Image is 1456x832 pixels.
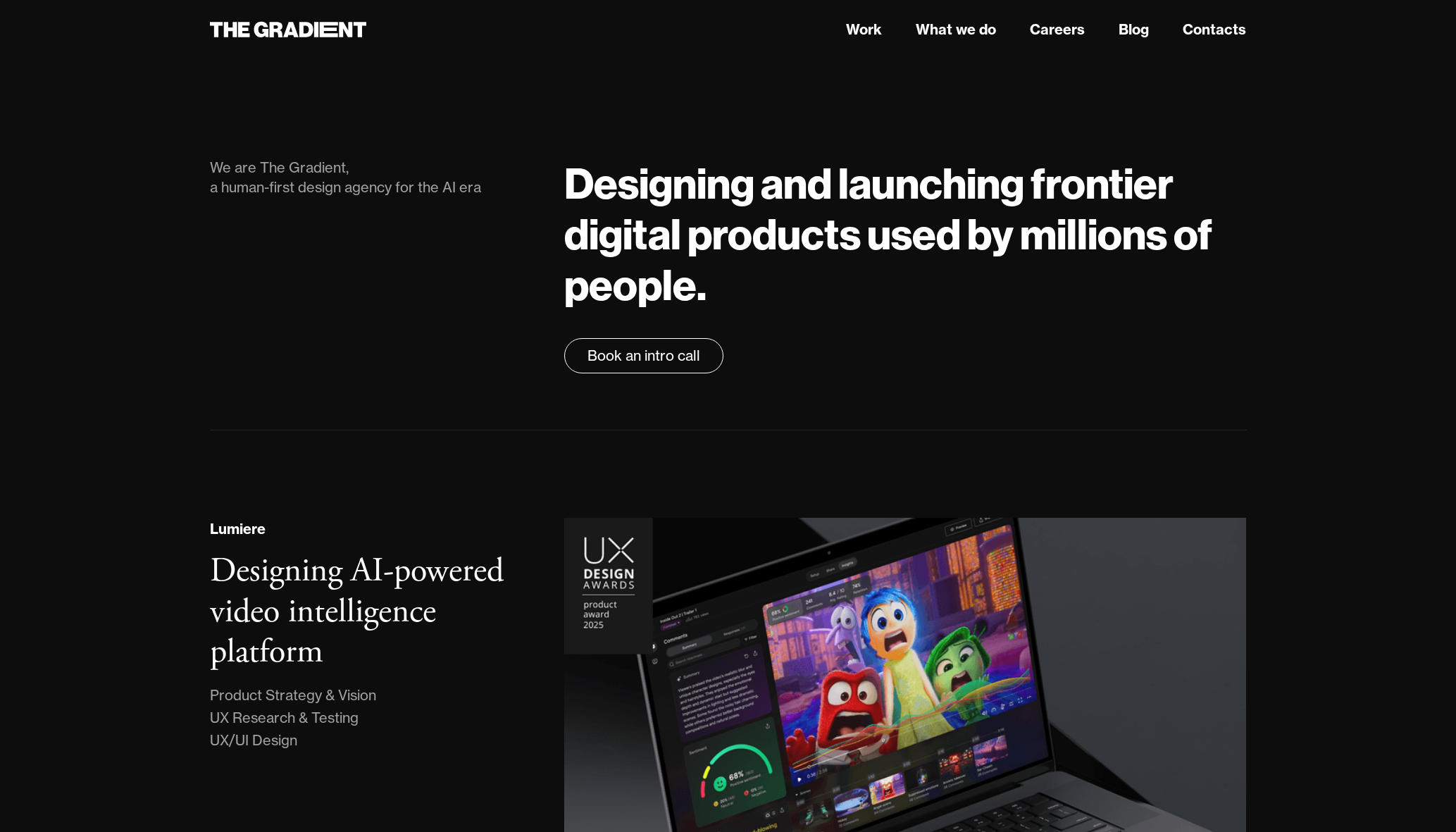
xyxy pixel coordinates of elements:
[1119,19,1149,40] a: Blog
[1183,19,1246,40] a: Contacts
[564,338,723,373] a: Book an intro call
[846,19,882,40] a: Work
[1030,19,1085,40] a: Careers
[210,519,266,540] div: Lumiere
[210,550,504,673] h3: Designing AI-powered video intelligence platform
[916,19,996,40] a: What we do
[210,684,376,752] div: Product Strategy & Vision UX Research & Testing UX/UI Design
[210,158,537,197] div: We are The Gradient, a human-first design agency for the AI era
[564,158,1246,310] h1: Designing and launching frontier digital products used by millions of people.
